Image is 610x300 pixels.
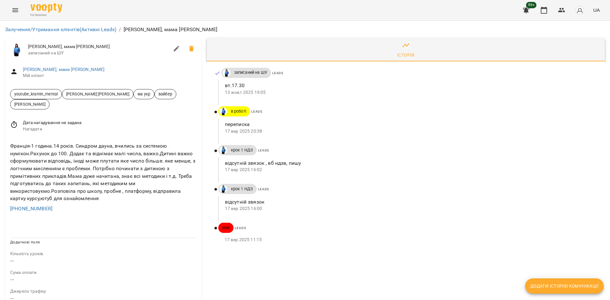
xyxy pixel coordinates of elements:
span: Leads [272,71,283,75]
span: [PERSON_NAME], мама [PERSON_NAME] [28,44,169,50]
span: вайбер [155,91,176,97]
p: вт.17.30 [225,82,595,89]
img: Дащенко Аня [10,44,23,56]
img: Дащенко Аня [223,69,230,77]
span: [PERSON_NAME] [PERSON_NAME] [62,91,133,97]
span: крок 1 НДЗ [227,147,257,153]
a: [PERSON_NAME], мама [PERSON_NAME] [23,67,105,72]
span: нові [218,225,234,231]
p: field-description [10,288,197,295]
img: Дащенко Аня [220,146,227,154]
span: Додати історію комунікації [530,282,599,290]
span: записаний на ШУ [230,70,271,75]
span: Додаткові поля [10,240,40,244]
a: Дащенко Аня [221,69,230,77]
a: Дащенко Аня [218,185,227,193]
span: ма укр [134,91,154,97]
span: Мій клієнт [23,73,197,79]
a: Дащенко Аня [218,146,227,154]
button: Menu [8,3,23,18]
span: крок 1 НДЗ [227,186,257,192]
p: 13 жовт 2025 19:05 [225,89,595,96]
p: field-description [10,251,197,257]
button: UA [591,4,602,16]
p: відсутній звязок , вб ндзв, пишу [225,159,595,167]
nav: breadcrumb [5,26,605,33]
img: Voopty Logo [30,3,62,12]
p: --- [10,257,197,265]
span: Leads [258,187,269,191]
span: UA [593,7,600,13]
div: Історія [397,51,415,59]
span: 99+ [526,2,537,8]
button: Додати історію комунікації [525,278,604,294]
a: Дащенко Аня [218,108,227,115]
a: [PHONE_NUMBER] [10,206,52,212]
div: Франція-1 година.14 років. Синдром дауна, вчились за системою нумікон.Рахунок до 100. Додає та ві... [9,141,198,204]
p: переписка [225,121,595,128]
p: 17 вер 2025 11:15 [225,237,595,243]
span: [PERSON_NAME] [10,101,49,107]
span: Leads [251,110,262,113]
p: field-description [10,269,197,276]
p: 17 вер 2025 20:38 [225,128,595,135]
li: / [119,26,121,33]
img: avatar_s.png [575,6,584,15]
p: відсутній звязок [225,198,595,206]
span: For Business [30,13,62,17]
img: Дащенко Аня [220,108,227,115]
p: [PERSON_NAME], мама [PERSON_NAME] [124,26,218,33]
span: Дата нагадування не задана [23,120,197,126]
span: в роботі [227,108,250,114]
p: 17 вер 2025 16:02 [225,167,595,173]
span: youtube_kramin_mental [10,91,62,97]
a: Залучення/Утримання клієнтів(Активні Leads) [5,26,116,32]
span: Нагадати [23,126,197,132]
span: записаний на ШУ [28,50,169,56]
span: Leads [235,226,246,230]
span: Leads [258,149,269,152]
p: 17 вер 2025 16:00 [225,206,595,212]
img: Дащенко Аня [220,185,227,193]
p: --- [10,276,197,283]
